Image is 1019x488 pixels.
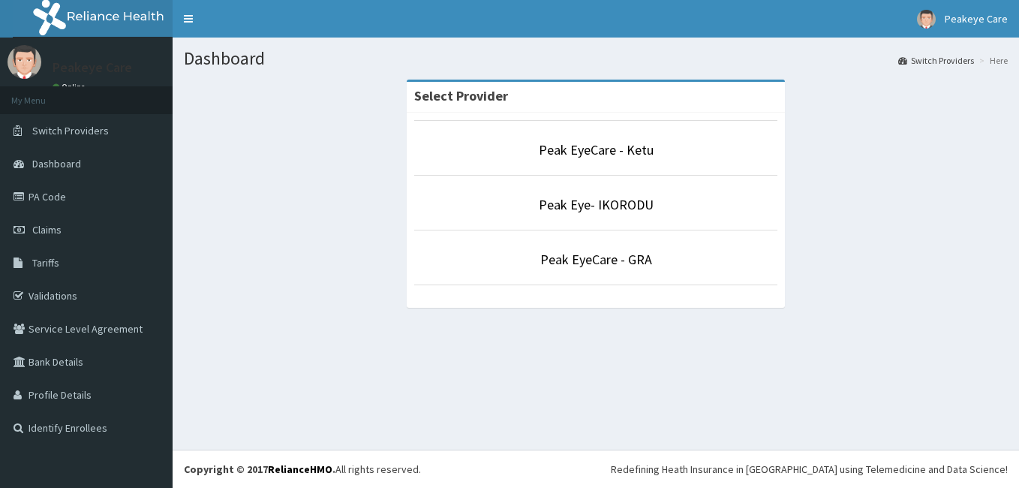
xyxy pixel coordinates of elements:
[173,450,1019,488] footer: All rights reserved.
[8,45,41,79] img: User Image
[32,157,81,170] span: Dashboard
[184,49,1008,68] h1: Dashboard
[917,10,936,29] img: User Image
[898,54,974,67] a: Switch Providers
[53,82,89,92] a: Online
[540,251,652,268] a: Peak EyeCare - GRA
[32,124,109,137] span: Switch Providers
[611,462,1008,477] div: Redefining Heath Insurance in [GEOGRAPHIC_DATA] using Telemedicine and Data Science!
[184,462,335,476] strong: Copyright © 2017 .
[268,462,332,476] a: RelianceHMO
[414,87,508,104] strong: Select Provider
[539,141,654,158] a: Peak EyeCare - Ketu
[975,54,1008,67] li: Here
[53,61,132,74] p: Peakeye Care
[539,196,654,213] a: Peak Eye- IKORODU
[945,12,1008,26] span: Peakeye Care
[32,256,59,270] span: Tariffs
[32,223,62,236] span: Claims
